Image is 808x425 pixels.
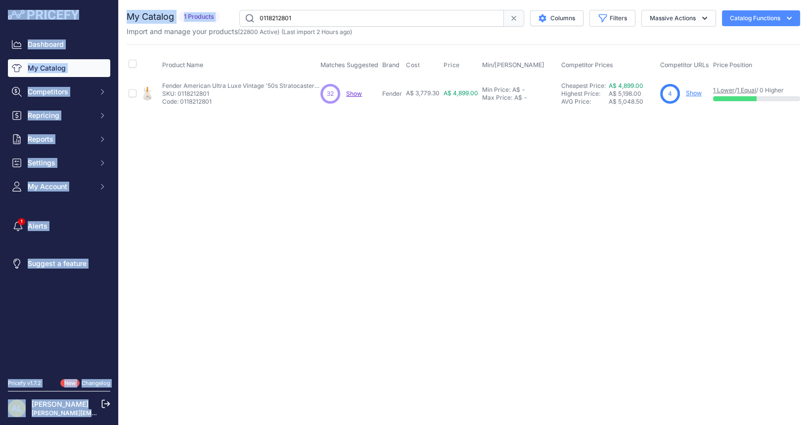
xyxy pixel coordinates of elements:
[32,400,89,408] a: [PERSON_NAME]
[522,94,527,102] div: -
[178,11,220,23] span: 1 Products
[686,89,702,97] a: Show
[482,94,512,102] div: Max Price:
[162,98,320,106] p: Code: 0118212801
[512,86,520,94] div: A$
[8,10,79,20] img: Pricefy Logo
[28,111,92,120] span: Repricing
[382,61,400,69] span: Brand
[327,89,334,98] span: 32
[8,36,110,367] nav: Sidebar
[28,182,92,192] span: My Account
[641,10,716,27] button: Massive Actions
[28,158,92,168] span: Settings
[444,61,462,69] button: Price
[406,61,420,69] span: Cost
[406,61,422,69] button: Cost
[8,255,110,272] a: Suggest a feature
[239,10,504,27] input: Search
[609,98,656,106] div: A$ 5,048.50
[530,10,584,26] button: Columns
[8,178,110,195] button: My Account
[162,90,320,98] p: SKU: 0118212801
[162,82,320,90] p: Fender American Ultra Luxe Vintage '50s Stratocaster - Maple Fingerboard - White Blonde
[8,154,110,172] button: Settings
[514,94,522,102] div: A$
[346,90,362,97] a: Show
[737,86,756,94] a: 1 Equal
[713,86,800,94] p: / / 0 Higher
[589,10,635,27] button: Filters
[60,379,80,387] span: New
[281,28,352,36] span: (Last import 2 Hours ago)
[668,89,672,98] span: 4
[8,83,110,101] button: Competitors
[238,28,279,36] span: ( )
[8,130,110,148] button: Reports
[444,61,460,69] span: Price
[28,134,92,144] span: Reports
[240,28,277,36] a: 22800 Active
[8,59,110,77] a: My Catalog
[444,89,478,97] span: A$ 4,899.00
[320,61,378,69] span: Matches Suggested
[561,61,613,69] span: Competitor Prices
[609,82,643,89] a: A$ 4,899.00
[561,82,606,89] a: Cheapest Price:
[32,409,184,417] a: [PERSON_NAME][EMAIL_ADDRESS][DOMAIN_NAME]
[713,86,735,94] a: 1 Lower
[82,380,110,386] a: Changelog
[8,379,41,387] div: Pricefy v1.7.2
[482,61,544,69] span: Min/[PERSON_NAME]
[520,86,525,94] div: -
[561,90,609,98] div: Highest Price:
[722,10,800,26] button: Catalog Functions
[406,89,440,97] span: A$ 3,779.30
[8,36,110,53] a: Dashboard
[28,87,92,97] span: Competitors
[482,86,510,94] div: Min Price:
[382,90,402,98] p: Fender
[561,98,609,106] div: AVG Price:
[127,27,352,37] p: Import and manage your products
[8,107,110,124] button: Repricing
[127,10,174,24] h2: My Catalog
[162,61,203,69] span: Product Name
[713,61,752,69] span: Price Position
[660,61,709,69] span: Competitor URLs
[609,90,641,97] span: A$ 5,198.00
[8,217,110,235] a: Alerts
